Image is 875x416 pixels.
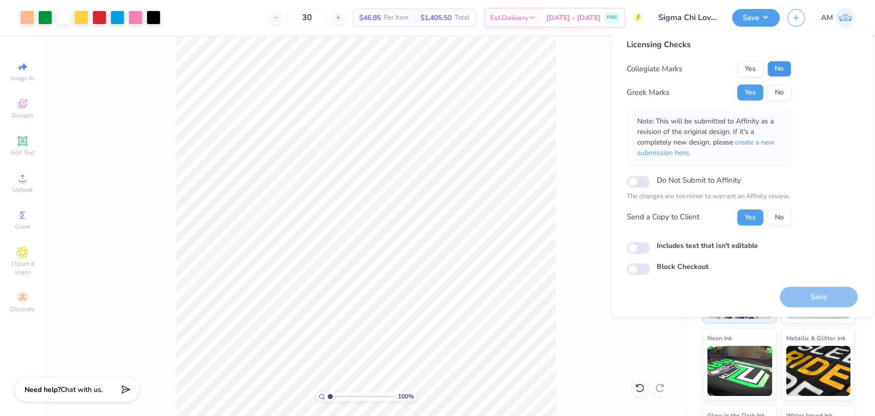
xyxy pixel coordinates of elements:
[5,260,40,276] span: Clipart & logos
[707,346,772,396] img: Neon Ink
[359,13,381,23] span: $46.85
[61,385,103,394] span: Chat with us.
[737,209,763,225] button: Yes
[13,186,33,194] span: Upload
[11,74,35,82] span: Image AI
[15,223,31,231] span: Greek
[821,8,855,28] a: AM
[627,212,699,223] div: Send a Copy to Client
[11,305,35,313] span: Decorate
[767,84,791,100] button: No
[657,174,741,187] label: Do Not Submit to Affinity
[25,385,61,394] strong: Need help?
[657,240,758,251] label: Includes text that isn't editable
[737,61,763,77] button: Yes
[786,333,845,343] span: Metallic & Glitter Ink
[627,192,791,202] p: The changes are too minor to warrant an Affinity review.
[546,13,601,23] span: [DATE] - [DATE]
[398,392,414,401] span: 100 %
[767,209,791,225] button: No
[627,63,682,75] div: Collegiate Marks
[637,137,775,158] span: create a new submission here
[657,261,708,272] label: Block Checkout
[627,39,791,51] div: Licensing Checks
[627,87,669,98] div: Greek Marks
[420,13,452,23] span: $1,405.50
[455,13,470,23] span: Total
[287,9,327,27] input: – –
[786,346,851,396] img: Metallic & Glitter Ink
[835,8,855,28] img: Arvi Mikhail Parcero
[737,84,763,100] button: Yes
[637,116,781,158] p: Note: This will be submitted to Affinity as a revision of the original design. If it's a complete...
[732,9,780,27] button: Save
[607,14,617,21] span: FREE
[707,333,732,343] span: Neon Ink
[821,12,833,24] span: AM
[767,61,791,77] button: No
[11,149,35,157] span: Add Text
[384,13,408,23] span: Per Item
[651,8,724,28] input: Untitled Design
[12,111,34,119] span: Designs
[490,13,528,23] span: Est. Delivery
